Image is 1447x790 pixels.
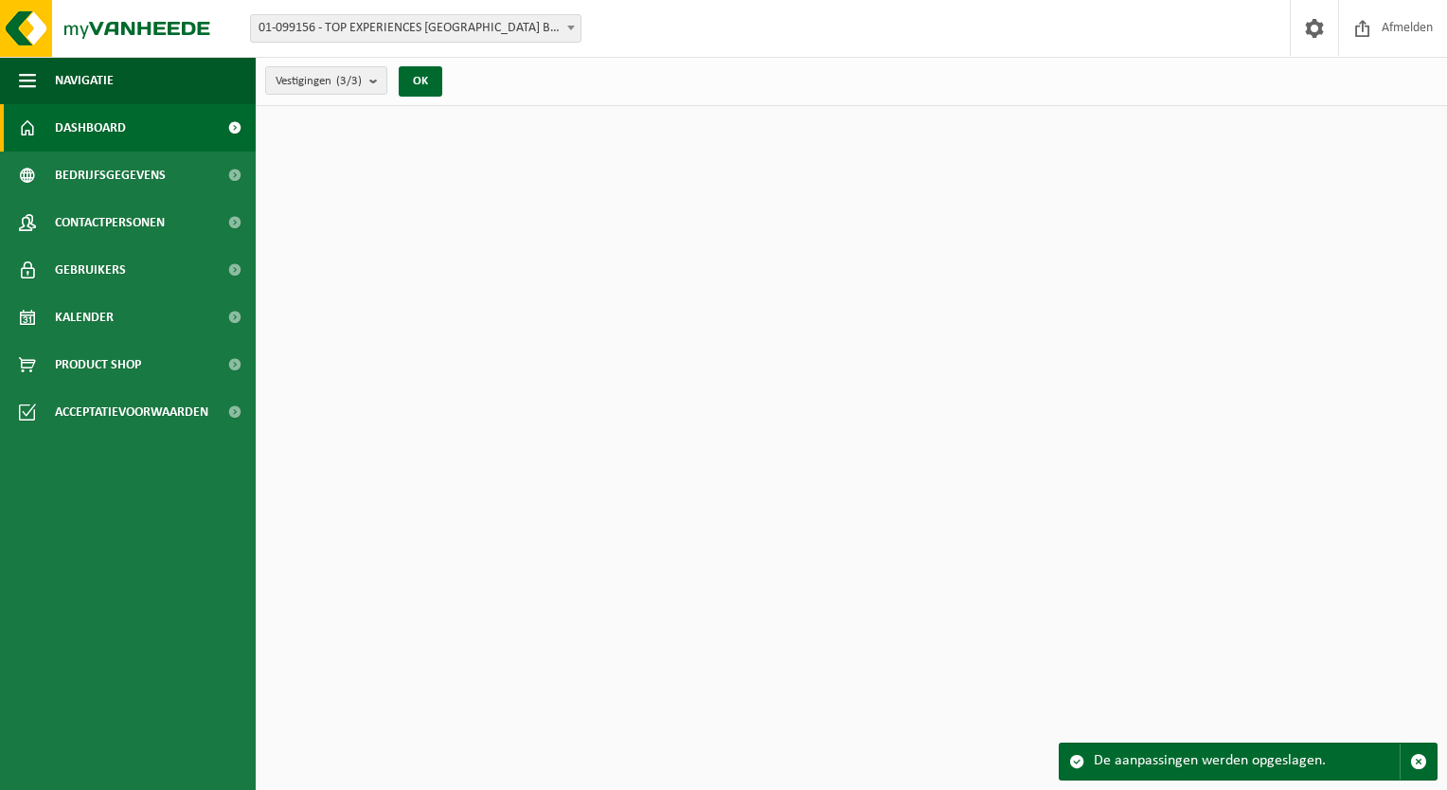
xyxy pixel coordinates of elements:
span: Bedrijfsgegevens [55,152,166,199]
button: Vestigingen(3/3) [265,66,387,95]
span: Acceptatievoorwaarden [55,388,208,436]
span: Product Shop [55,341,141,388]
div: De aanpassingen werden opgeslagen. [1094,744,1400,780]
span: Kalender [55,294,114,341]
span: Gebruikers [55,246,126,294]
span: 01-099156 - TOP EXPERIENCES BELGIUM BV - KEMMEL [250,14,581,43]
span: Navigatie [55,57,114,104]
span: Vestigingen [276,67,362,96]
count: (3/3) [336,75,362,87]
span: 01-099156 - TOP EXPERIENCES BELGIUM BV - KEMMEL [251,15,581,42]
button: OK [399,66,442,97]
span: Contactpersonen [55,199,165,246]
span: Dashboard [55,104,126,152]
